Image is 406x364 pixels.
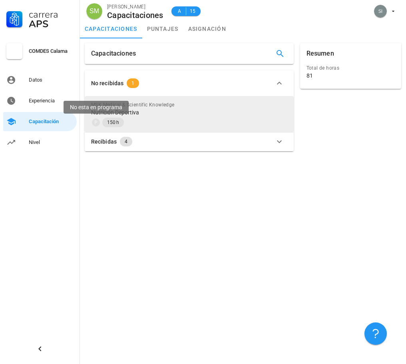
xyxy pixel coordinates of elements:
div: Recibidas [91,137,117,146]
button: No recibidas 1 [85,70,294,96]
a: Datos [3,70,77,90]
a: puntajes [142,19,183,38]
div: avatar [374,5,387,18]
a: Nivel [3,133,77,152]
div: Carrera [29,10,74,19]
div: Experiencia [29,98,74,104]
div: 81 [306,72,313,79]
a: asignación [183,19,231,38]
div: COMDES Calama [29,48,74,54]
div: Nivel [29,139,74,146]
div: avatar [86,3,102,19]
div: Total de horas [306,64,395,72]
div: Capacitaciones [91,43,136,64]
div: Capacitación [29,118,74,125]
button: Recibidas 4 [85,132,294,151]
div: Nutrición Deportiva [91,109,287,116]
span: A [176,7,183,15]
div: Datos [29,77,74,83]
a: Capacitación [3,112,77,131]
div: Capacitaciones [107,11,163,20]
div: No recibidas [91,79,123,88]
span: 4 [125,137,127,146]
span: 15 [189,7,196,15]
span: 150 h [107,118,119,127]
span: SM [90,3,99,19]
div: [PERSON_NAME] [107,3,163,11]
a: Experiencia [3,91,77,110]
span: MSK Medical & Scientific Knowledge [91,102,175,108]
div: APS [29,19,74,29]
span: 1 [131,78,134,88]
a: capacitaciones [80,19,142,38]
div: Resumen [306,43,334,64]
